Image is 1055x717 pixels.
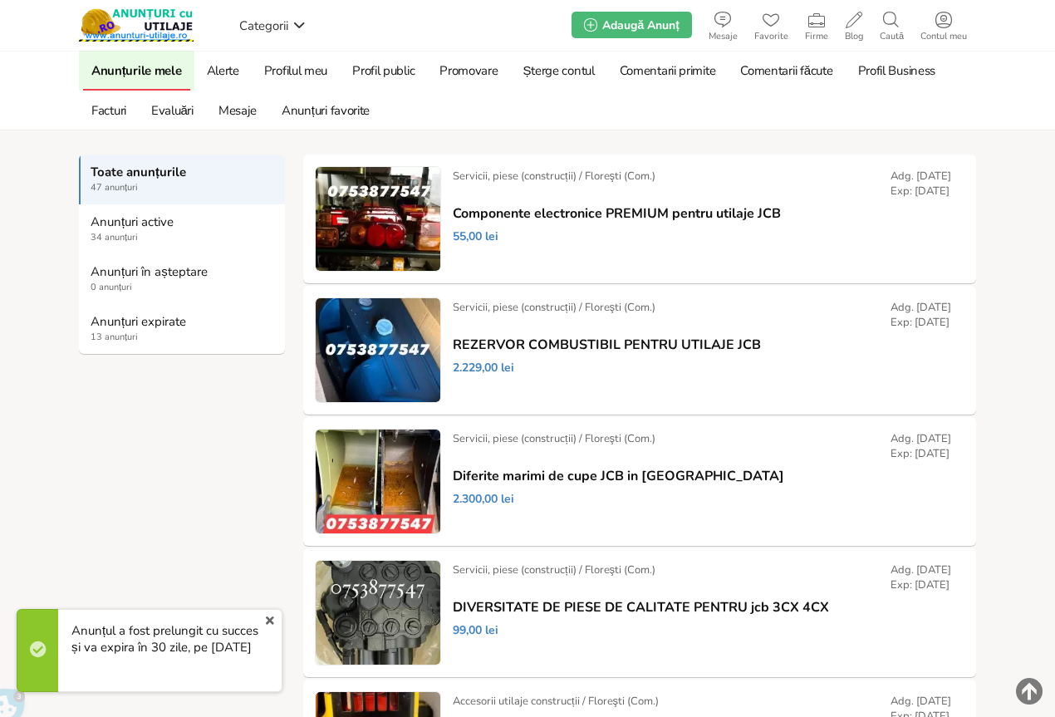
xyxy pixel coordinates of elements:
[91,181,275,194] span: 47 anunțuri
[210,91,265,130] a: Mesaje
[891,169,951,199] div: Adg. [DATE] Exp: [DATE]
[453,431,655,446] div: Servicii, piese (construcții) / Floreşti (Com.)
[259,611,281,631] a: x
[91,331,275,344] span: 13 anunțuri
[453,562,655,577] div: Servicii, piese (construcții) / Floreşti (Com.)
[453,300,655,315] div: Servicii, piese (construcții) / Floreşti (Com.)
[91,214,275,229] strong: Anunțuri active
[256,51,336,91] a: Profilul meu
[515,51,603,91] a: Șterge contul
[235,12,310,37] a: Categorii
[871,8,912,42] a: Caută
[453,623,498,638] span: 99,00 lei
[344,51,423,91] a: Profil public
[79,155,285,204] a: Toate anunțurile 47 anunțuri
[891,431,951,461] div: Adg. [DATE] Exp: [DATE]
[797,32,837,42] span: Firme
[1016,678,1043,705] img: scroll-to-top.png
[453,206,781,221] a: Componente electronice PREMIUM pentru utilaje JCB
[91,314,275,329] strong: Anunțuri expirate
[316,167,440,271] img: Componente electronice PREMIUM pentru utilaje JCB
[316,298,440,402] img: REZERVOR COMBUSTIBIL PENTRU UTILAJE JCB
[700,32,746,42] span: Mesaje
[746,32,797,42] span: Favorite
[453,229,498,244] span: 55,00 lei
[912,8,975,42] a: Contul meu
[797,8,837,42] a: Firme
[453,600,829,615] a: DIVERSITATE DE PIESE DE CALITATE PENTRU jcb 3CX 4CX
[453,361,514,376] span: 2.229,00 lei
[83,51,190,91] a: Anunțurile mele
[91,231,275,244] span: 34 anunțuri
[239,17,288,34] span: Categorii
[453,694,659,709] div: Accesorii utilaje construcții / Floreşti (Com.)
[746,8,797,42] a: Favorite
[79,204,285,254] a: Anunțuri active 34 anunțuri
[453,469,784,484] a: Diferite marimi de cupe JCB in [GEOGRAPHIC_DATA]
[700,8,746,42] a: Mesaje
[431,51,506,91] a: Promovare
[453,169,655,184] div: Servicii, piese (construcții) / Floreşti (Com.)
[572,12,691,38] a: Adaugă Anunț
[837,8,871,42] a: Blog
[83,91,135,130] a: Facturi
[850,51,945,91] a: Profil Business
[91,281,275,294] span: 0 anunțuri
[453,337,761,352] a: REZERVOR COMBUSTIBIL PENTRU UTILAJE JCB
[316,430,440,533] img: Diferite marimi de cupe JCB in STOC
[837,32,871,42] span: Blog
[611,51,724,91] a: Comentarii primite
[17,609,282,692] div: Anunțul a fost prelungit cu succes și va expira în 30 zile, pe [DATE]
[453,492,514,507] span: 2.300,00 lei
[602,17,679,33] span: Adaugă Anunț
[199,51,248,91] a: Alerte
[91,264,275,279] strong: Anunțuri în așteptare
[871,32,912,42] span: Caută
[143,91,202,130] a: Evaluări
[79,254,285,304] a: Anunțuri în așteptare 0 anunțuri
[91,165,275,179] strong: Toate anunțurile
[732,51,841,91] a: Comentarii făcute
[316,561,440,665] img: DIVERSITATE DE PIESE DE CALITATE PENTRU jcb 3CX 4CX
[79,8,194,42] img: Anunturi-Utilaje.RO
[912,32,975,42] span: Contul meu
[891,562,951,592] div: Adg. [DATE] Exp: [DATE]
[13,690,26,703] span: 3
[891,300,951,330] div: Adg. [DATE] Exp: [DATE]
[273,91,378,130] a: Anunțuri favorite
[79,304,285,354] a: Anunțuri expirate 13 anunțuri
